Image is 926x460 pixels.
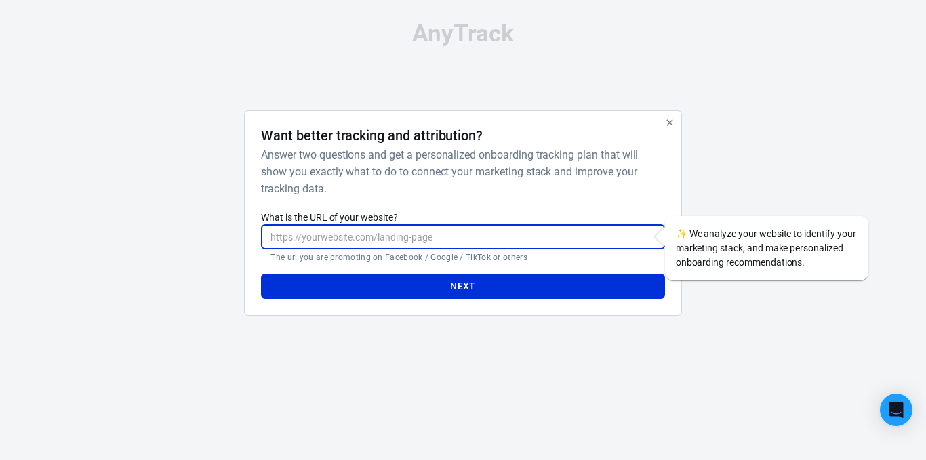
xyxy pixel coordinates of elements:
[261,211,664,224] label: What is the URL of your website?
[261,146,659,197] h6: Answer two questions and get a personalized onboarding tracking plan that will show you exactly w...
[665,216,868,280] div: We analyze your website to identify your marketing stack, and make personalized onboarding recomm...
[270,252,655,263] p: The url you are promoting on Facebook / Google / TikTok or others
[261,224,664,249] input: https://yourwebsite.com/landing-page
[124,22,802,45] div: AnyTrack
[880,394,912,426] div: Open Intercom Messenger
[676,228,687,239] span: sparkles
[261,274,664,299] button: Next
[261,127,483,144] h4: Want better tracking and attribution?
